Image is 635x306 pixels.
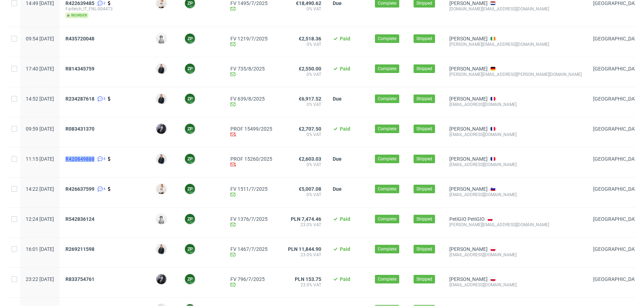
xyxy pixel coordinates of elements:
div: [EMAIL_ADDRESS][DOMAIN_NAME] [449,162,582,167]
img: Adrian Margula [156,94,166,104]
span: Paid [340,126,350,132]
span: R234287618 [65,96,94,102]
span: 23.0% VAT [288,252,321,258]
span: R083431370 [65,126,94,132]
span: 09:59 [DATE] [26,126,54,132]
span: €2,550.00 [299,66,321,72]
a: [PERSON_NAME] [449,246,488,252]
span: 23.0% VAT [288,222,321,228]
span: €6,917.52 [299,96,321,102]
a: R435720048 [65,36,96,42]
span: €5,007.08 [299,186,321,192]
span: 2 [103,0,106,6]
span: R542836124 [65,216,94,222]
span: 4 [103,156,106,162]
span: Due [333,186,342,192]
span: Complete [378,186,396,192]
a: FV 639/8/2025 [230,96,277,102]
span: Shipped [416,246,432,252]
span: Complete [378,126,396,132]
img: Adrian Margula [156,64,166,74]
span: 16:01 [DATE] [26,246,54,252]
span: Shipped [416,156,432,162]
img: Dudek Mariola [156,34,166,44]
span: Paid [340,36,350,42]
a: R542836124 [65,216,96,222]
span: 23:22 [DATE] [26,276,54,282]
span: 14:22 [DATE] [26,186,54,192]
span: Shipped [416,216,432,222]
figcaption: ZP [185,184,195,194]
span: Due [333,0,342,6]
span: R833754761 [65,276,94,282]
span: Shipped [416,35,432,42]
span: Paid [340,216,350,222]
span: 4 [103,186,106,192]
span: Complete [378,216,396,222]
span: 12:24 [DATE] [26,216,54,222]
span: Paid [340,276,350,282]
a: PetiGIO PetiGIO [449,216,485,222]
a: [PERSON_NAME] [449,36,488,42]
a: [PERSON_NAME] [449,96,488,102]
a: FV 1511/7/2025 [230,186,277,192]
a: 2 [96,0,106,6]
span: R426637599 [65,186,94,192]
span: reorder [65,13,88,18]
span: PLN 7,474.46 [291,216,321,222]
img: Philippe Dubuy [156,274,166,284]
span: Complete [378,96,396,102]
span: Complete [378,276,396,282]
a: 4 [96,186,106,192]
figcaption: ZP [185,154,195,164]
a: 3 [96,96,106,102]
span: Due [333,156,342,162]
span: 17:40 [DATE] [26,66,54,72]
span: 0% VAT [288,42,321,47]
div: [DOMAIN_NAME][EMAIL_ADDRESS][DOMAIN_NAME] [449,6,582,12]
a: 4 [96,156,106,162]
span: Paid [340,66,350,72]
a: [PERSON_NAME] [449,0,488,6]
span: R269211598 [65,246,94,252]
span: Shipped [416,65,432,72]
div: [PERSON_NAME][EMAIL_ADDRESS][DOMAIN_NAME] [449,222,582,228]
span: Complete [378,246,396,252]
figcaption: ZP [185,124,195,134]
figcaption: ZP [185,64,195,74]
span: 11:15 [DATE] [26,156,54,162]
figcaption: ZP [185,214,195,224]
a: [PERSON_NAME] [449,126,488,132]
span: 3 [103,96,106,102]
span: Due [333,96,342,102]
img: Adrian Margula [156,244,166,254]
span: Shipped [416,96,432,102]
img: Dudek Mariola [156,214,166,224]
div: [EMAIL_ADDRESS][DOMAIN_NAME] [449,132,582,137]
span: €2,518.36 [299,36,321,42]
div: [EMAIL_ADDRESS][DOMAIN_NAME] [449,282,582,288]
img: Adrian Margula [156,154,166,164]
span: Shipped [416,276,432,282]
a: PROF 15499/2025 [230,126,277,132]
span: 0% VAT [288,72,321,77]
a: [PERSON_NAME] [449,276,488,282]
img: Mari Fok [156,184,166,194]
a: FV 796/7/2025 [230,276,277,282]
span: €18,490.62 [296,0,321,6]
a: R083431370 [65,126,96,132]
a: FV 1495/7/2025 [230,0,277,6]
a: R234287618 [65,96,96,102]
a: FV 1376/7/2025 [230,216,277,222]
a: R814345759 [65,66,96,72]
span: €2,707.50 [299,126,321,132]
span: PLN 153.75 [295,276,321,282]
a: PROF 15260/2025 [230,156,277,162]
span: 09:54 [DATE] [26,36,54,42]
figcaption: ZP [185,34,195,44]
figcaption: ZP [185,274,195,284]
span: Complete [378,65,396,72]
a: FV 1219/7/2025 [230,36,277,42]
span: 0% VAT [288,102,321,107]
div: [EMAIL_ADDRESS][DOMAIN_NAME] [449,102,582,107]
